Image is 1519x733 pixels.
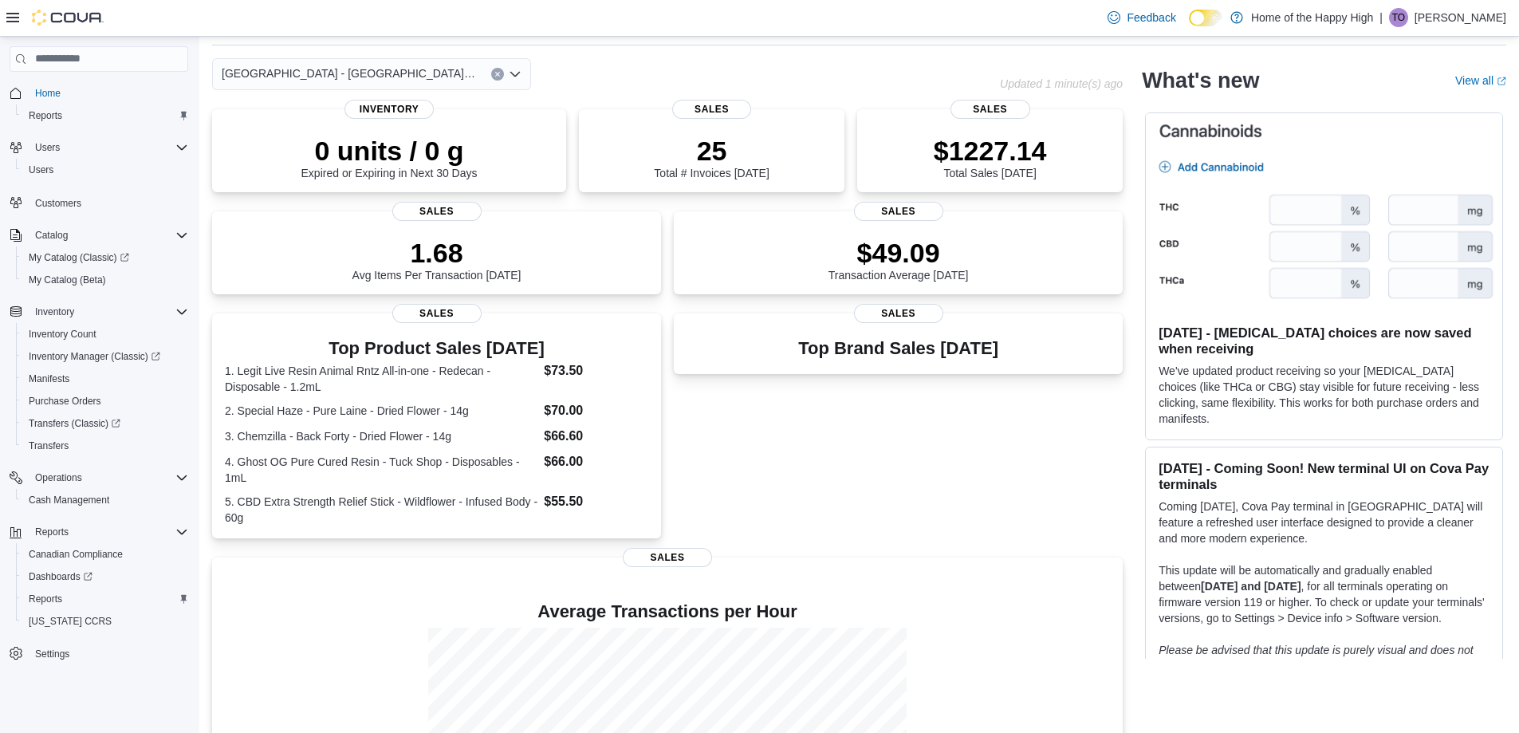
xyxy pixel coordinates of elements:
span: Reports [35,526,69,538]
a: Settings [29,644,76,664]
span: Reports [22,106,188,125]
span: Users [35,141,60,154]
span: Users [22,160,188,179]
span: Settings [29,644,188,664]
span: Canadian Compliance [29,548,123,561]
p: 25 [654,135,769,167]
span: Users [29,138,188,157]
span: Dark Mode [1189,26,1190,27]
button: Operations [3,467,195,489]
button: Users [3,136,195,159]
dd: $66.00 [544,452,648,471]
div: Talia Ottahal [1389,8,1408,27]
button: [US_STATE] CCRS [16,610,195,633]
a: Inventory Manager (Classic) [22,347,167,366]
span: Sales [392,304,482,323]
button: Users [16,159,195,181]
button: Purchase Orders [16,390,195,412]
span: Home [29,83,188,103]
a: [US_STATE] CCRS [22,612,118,631]
span: Catalog [29,226,188,245]
button: Cash Management [16,489,195,511]
dt: 4. Ghost OG Pure Cured Resin - Tuck Shop - Disposables - 1mL [225,454,537,486]
span: My Catalog (Classic) [29,251,129,264]
input: Dark Mode [1189,10,1222,26]
button: Canadian Compliance [16,543,195,566]
span: Inventory Count [29,328,96,341]
div: Expired or Expiring in Next 30 Days [301,135,478,179]
a: Customers [29,194,88,213]
em: Please be advised that this update is purely visual and does not impact payment functionality. [1159,644,1474,672]
span: Manifests [29,372,69,385]
span: Reports [29,109,62,122]
a: My Catalog (Classic) [22,248,136,267]
button: Catalog [29,226,74,245]
button: Reports [3,521,195,543]
a: Dashboards [22,567,99,586]
div: Transaction Average [DATE] [828,237,969,282]
dt: 5. CBD Extra Strength Relief Stick - Wildflower - Infused Body - 60g [225,494,537,526]
h2: What's new [1142,68,1259,93]
button: Inventory [3,301,195,323]
span: Inventory Manager (Classic) [29,350,160,363]
div: Total # Invoices [DATE] [654,135,769,179]
span: My Catalog (Classic) [22,248,188,267]
span: Manifests [22,369,188,388]
p: $49.09 [828,237,969,269]
button: Operations [29,468,89,487]
p: Coming [DATE], Cova Pay terminal in [GEOGRAPHIC_DATA] will feature a refreshed user interface des... [1159,499,1489,546]
button: Home [3,81,195,104]
h3: Top Brand Sales [DATE] [798,339,998,358]
a: Cash Management [22,491,116,510]
a: Users [22,160,60,179]
button: Reports [16,588,195,610]
button: Users [29,138,66,157]
span: Operations [35,471,82,484]
button: Inventory Count [16,323,195,345]
p: | [1379,8,1383,27]
p: Updated 1 minute(s) ago [1000,77,1123,90]
strong: [DATE] and [DATE] [1201,580,1301,593]
span: My Catalog (Beta) [22,270,188,290]
svg: External link [1497,77,1506,86]
button: My Catalog (Beta) [16,269,195,291]
button: Catalog [3,224,195,246]
span: Customers [29,192,188,212]
a: Transfers [22,436,75,455]
p: 0 units / 0 g [301,135,478,167]
span: Sales [854,304,943,323]
span: Settings [35,648,69,660]
span: Sales [950,100,1030,119]
span: Sales [623,548,712,567]
span: Inventory [35,305,74,318]
a: View allExternal link [1455,74,1506,87]
span: Inventory Count [22,325,188,344]
a: Inventory Manager (Classic) [16,345,195,368]
span: Reports [29,522,188,542]
a: Transfers (Classic) [22,414,127,433]
div: Avg Items Per Transaction [DATE] [352,237,521,282]
span: Inventory [344,100,434,119]
a: Feedback [1101,2,1182,33]
span: [GEOGRAPHIC_DATA] - [GEOGRAPHIC_DATA] - Fire & Flower [222,64,475,83]
span: Transfers [22,436,188,455]
p: 1.68 [352,237,521,269]
button: Clear input [491,68,504,81]
span: Cash Management [29,494,109,506]
span: Reports [22,589,188,609]
div: Total Sales [DATE] [934,135,1047,179]
h3: [DATE] - [MEDICAL_DATA] choices are now saved when receiving [1159,325,1489,357]
span: Cash Management [22,491,188,510]
span: [US_STATE] CCRS [29,615,112,628]
span: Transfers (Classic) [22,414,188,433]
span: Operations [29,468,188,487]
dt: 2. Special Haze - Pure Laine - Dried Flower - 14g [225,403,537,419]
button: Open list of options [509,68,521,81]
p: $1227.14 [934,135,1047,167]
dt: 3. Chemzilla - Back Forty - Dried Flower - 14g [225,428,537,444]
p: This update will be automatically and gradually enabled between , for all terminals operating on ... [1159,562,1489,626]
span: Washington CCRS [22,612,188,631]
p: Home of the Happy High [1251,8,1373,27]
span: Transfers (Classic) [29,417,120,430]
span: Dashboards [22,567,188,586]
